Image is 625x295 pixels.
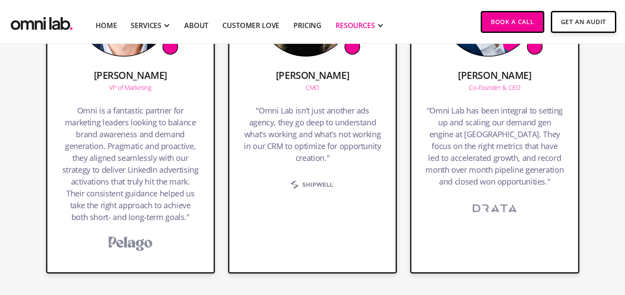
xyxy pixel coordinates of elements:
[9,11,75,32] img: Omni Lab: B2B SaaS Demand Generation Agency
[222,20,279,31] a: Customer Love
[293,20,321,31] a: Pricing
[306,85,320,91] div: CMO
[425,105,564,192] h4: "Omni Lab has been integral to setting up and scaling our demand gen engine at [GEOGRAPHIC_DATA]....
[336,20,375,31] div: RESOURCES
[276,70,349,80] h5: [PERSON_NAME]
[551,11,616,33] a: Get An Audit
[279,174,345,195] img: Shipwell
[96,20,117,31] a: Home
[462,197,528,219] img: Drata
[97,233,163,255] img: PelagoHealth
[94,70,167,80] h5: [PERSON_NAME]
[109,85,151,91] div: VP of Marketing
[9,11,75,32] a: home
[458,70,531,80] h5: [PERSON_NAME]
[131,20,161,31] div: SERVICES
[243,105,382,168] h4: "Omni Lab isn’t just another ads agency, they go deep to understand what’s working and what’s not...
[481,11,544,33] a: Book a Call
[184,20,208,31] a: About
[469,85,520,91] div: Co-Founder & CEO
[61,105,200,227] h4: Omni is a fantastic partner for marketing leaders looking to balance brand awareness and demand g...
[467,193,625,295] iframe: Chat Widget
